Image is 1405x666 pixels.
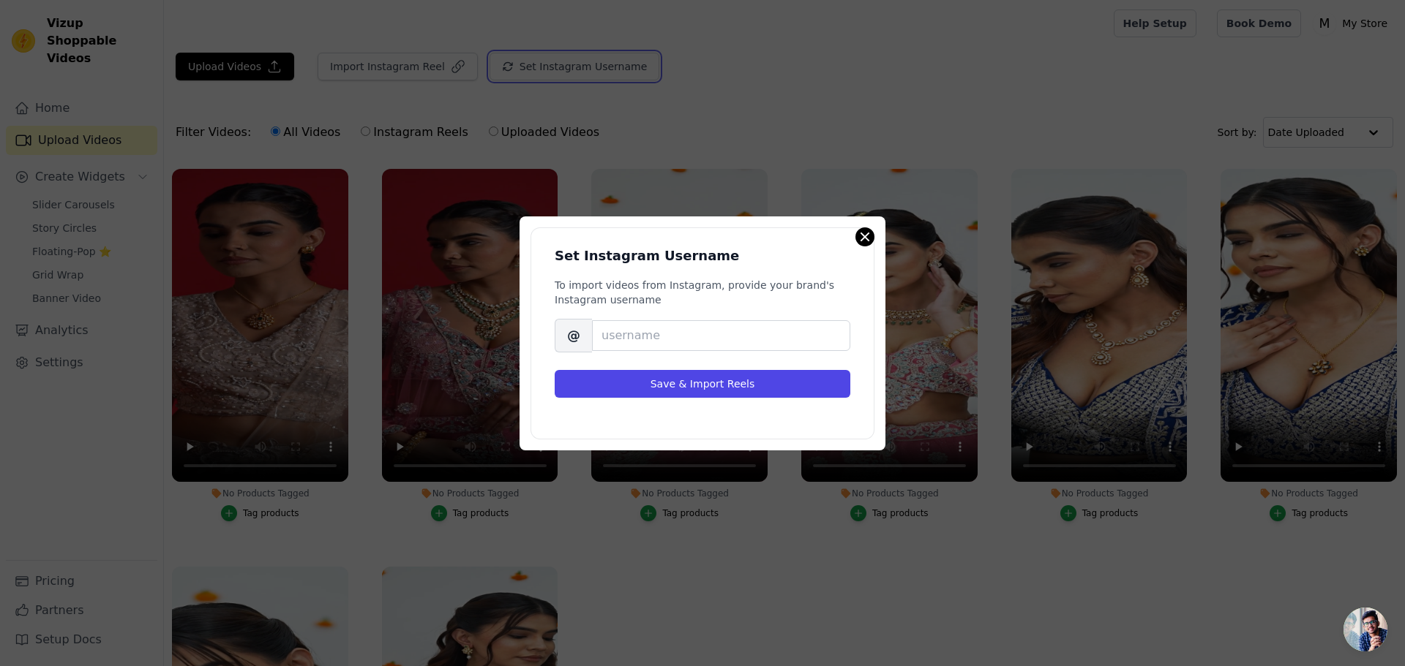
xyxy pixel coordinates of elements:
[555,246,850,266] h3: Set Instagram Username
[555,370,850,398] button: Save & Import Reels
[555,278,850,307] p: To import videos from Instagram, provide your brand's Instagram username
[856,228,874,246] button: Close modal
[1344,608,1387,651] div: Open chat
[555,319,592,352] span: @
[592,320,850,351] input: username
